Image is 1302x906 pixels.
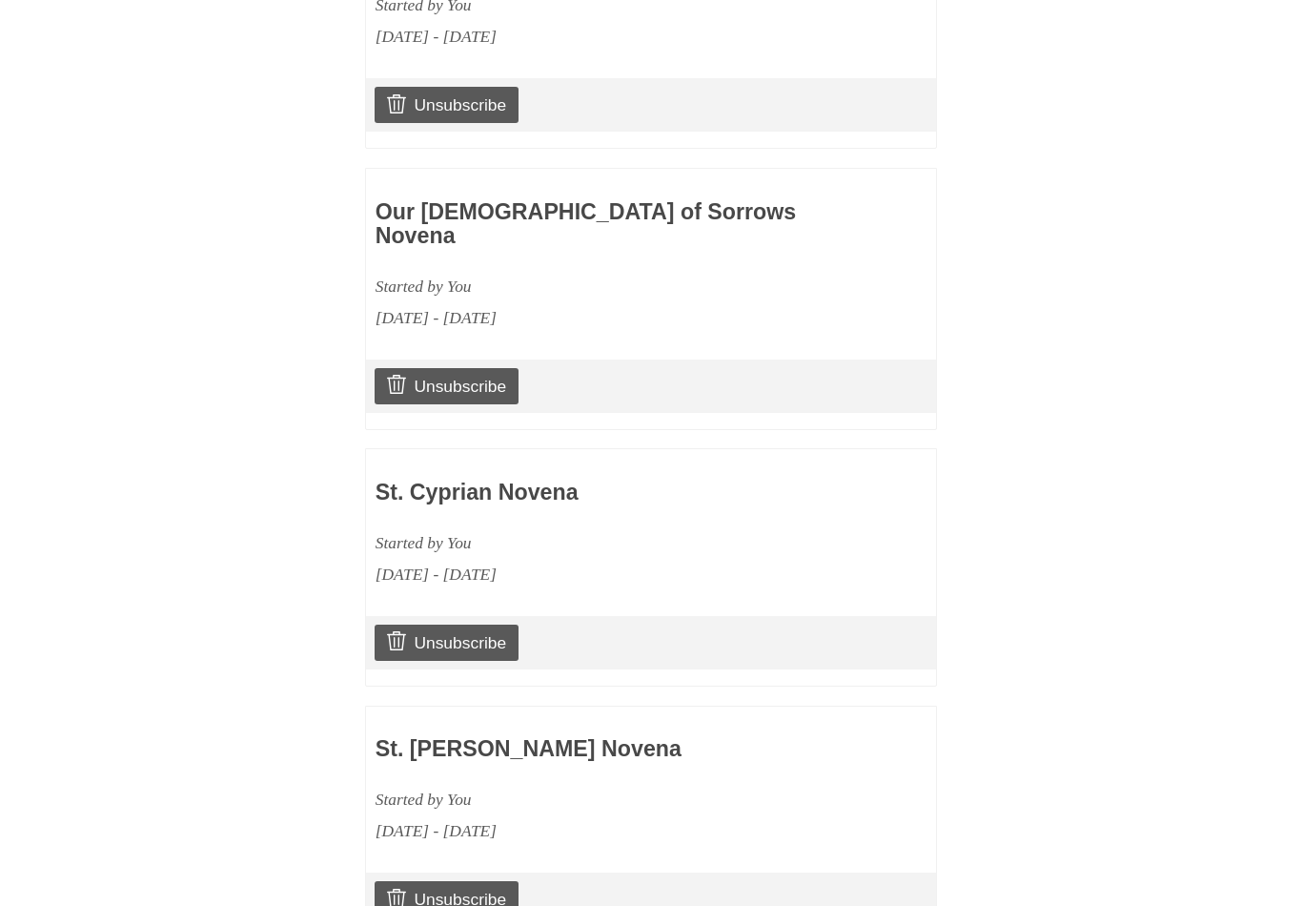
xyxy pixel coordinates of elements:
[375,87,519,123] a: Unsubscribe
[375,625,519,661] a: Unsubscribe
[375,368,519,404] a: Unsubscribe
[376,302,816,334] div: [DATE] - [DATE]
[376,737,816,762] h3: St. [PERSON_NAME] Novena
[376,784,816,815] div: Started by You
[376,815,816,847] div: [DATE] - [DATE]
[376,481,816,505] h3: St. Cyprian Novena
[376,559,816,590] div: [DATE] - [DATE]
[376,200,816,249] h3: Our [DEMOGRAPHIC_DATA] of Sorrows Novena
[376,527,816,559] div: Started by You
[376,21,816,52] div: [DATE] - [DATE]
[376,271,816,302] div: Started by You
